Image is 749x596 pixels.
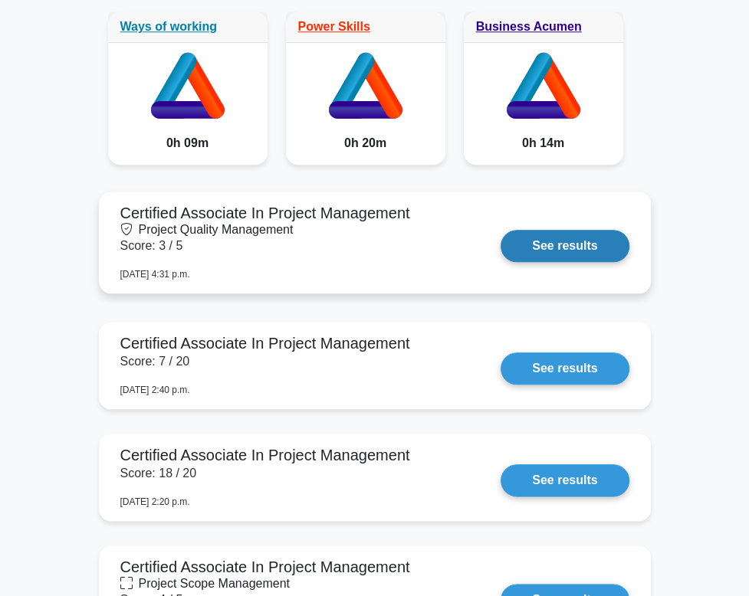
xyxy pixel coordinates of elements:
[298,20,370,33] a: Power Skills
[501,230,629,262] a: See results
[501,464,629,496] a: See results
[501,352,629,385] a: See results
[464,122,623,165] div: 0h 14m
[476,20,582,33] a: Business Acumen
[120,20,218,33] a: Ways of working
[286,122,445,165] div: 0h 20m
[108,122,268,165] div: 0h 09m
